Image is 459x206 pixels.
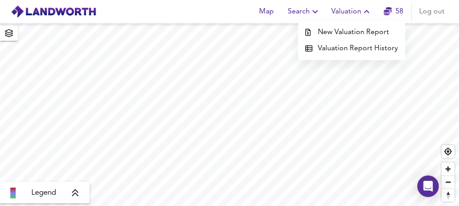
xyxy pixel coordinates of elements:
[31,188,56,198] span: Legend
[379,3,408,21] button: 58
[442,145,455,158] button: Find my location
[328,3,376,21] button: Valuation
[298,24,405,40] a: New Valuation Report
[11,5,96,18] img: logo
[442,176,455,188] span: Zoom out
[288,5,320,18] span: Search
[331,5,372,18] span: Valuation
[255,5,277,18] span: Map
[284,3,324,21] button: Search
[442,162,455,175] button: Zoom in
[442,175,455,188] button: Zoom out
[442,189,455,202] span: Reset bearing to north
[442,188,455,202] button: Reset bearing to north
[252,3,281,21] button: Map
[416,3,448,21] button: Log out
[419,5,445,18] span: Log out
[298,40,405,57] a: Valuation Report History
[384,5,403,18] a: 58
[417,175,439,197] div: Open Intercom Messenger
